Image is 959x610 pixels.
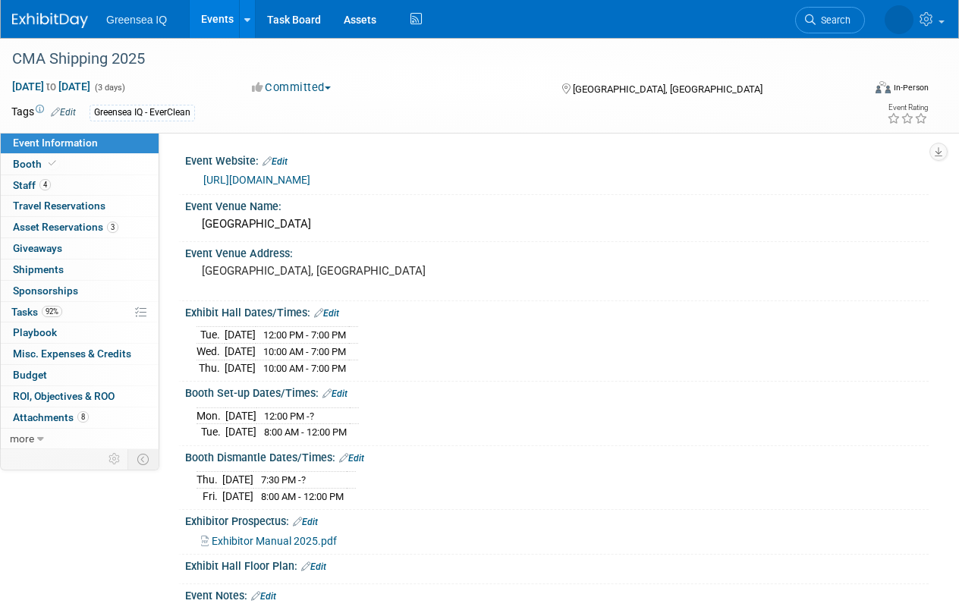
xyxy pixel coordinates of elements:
span: 12:00 PM - [264,410,314,422]
span: Staff [13,179,51,191]
td: Tags [11,104,76,121]
span: Search [816,14,851,26]
pre: [GEOGRAPHIC_DATA], [GEOGRAPHIC_DATA] [202,264,478,278]
td: Fri. [197,488,222,504]
span: Tasks [11,306,62,318]
span: 7:30 PM - [261,474,306,486]
td: [DATE] [225,344,256,360]
a: Edit [322,388,347,399]
span: Shipments [13,263,64,275]
span: 8 [77,411,89,423]
div: Event Format [795,79,929,102]
div: Exhibit Hall Floor Plan: [185,555,929,574]
a: Edit [293,517,318,527]
img: ExhibitDay [12,13,88,28]
div: Event Notes: [185,584,929,604]
span: (3 days) [93,83,125,93]
a: Attachments8 [1,407,159,428]
span: 4 [39,179,51,190]
span: Booth [13,158,59,170]
span: 12:00 PM - 7:00 PM [263,329,346,341]
span: Greensea IQ [106,14,167,26]
a: Booth [1,154,159,175]
img: Format-Inperson.png [876,81,891,93]
span: 8:00 AM - 12:00 PM [264,426,347,438]
img: Dawn D'Angelillo [885,5,913,34]
span: ? [301,474,306,486]
span: Event Information [13,137,98,149]
a: Playbook [1,322,159,343]
div: CMA Shipping 2025 [7,46,851,73]
span: Playbook [13,326,57,338]
a: Tasks92% [1,302,159,322]
span: 3 [107,222,118,233]
td: Thu. [197,360,225,376]
span: to [44,80,58,93]
span: ? [310,410,314,422]
span: Attachments [13,411,89,423]
a: more [1,429,159,449]
div: In-Person [893,82,929,93]
span: 8:00 AM - 12:00 PM [261,491,344,502]
div: Event Rating [887,104,928,112]
td: [DATE] [222,488,253,504]
span: [GEOGRAPHIC_DATA], [GEOGRAPHIC_DATA] [573,83,762,95]
a: Budget [1,365,159,385]
a: Giveaways [1,238,159,259]
div: [GEOGRAPHIC_DATA] [197,212,917,236]
div: Booth Dismantle Dates/Times: [185,446,929,466]
span: [DATE] [DATE] [11,80,91,93]
a: Edit [314,308,339,319]
a: Edit [51,107,76,118]
a: Asset Reservations3 [1,217,159,237]
td: Mon. [197,407,225,424]
td: Personalize Event Tab Strip [102,449,128,469]
span: 92% [42,306,62,317]
td: Toggle Event Tabs [128,449,159,469]
a: ROI, Objectives & ROO [1,386,159,407]
a: Edit [263,156,288,167]
td: Tue. [197,327,225,344]
td: Thu. [197,472,222,489]
a: Exhibitor Manual 2025.pdf [201,535,337,547]
a: Misc. Expenses & Credits [1,344,159,364]
div: Event Website: [185,149,929,169]
a: Event Information [1,133,159,153]
a: Edit [251,591,276,602]
span: ROI, Objectives & ROO [13,390,115,402]
div: Booth Set-up Dates/Times: [185,382,929,401]
td: [DATE] [225,407,256,424]
i: Booth reservation complete [49,159,56,168]
span: Exhibitor Manual 2025.pdf [212,535,337,547]
div: Exhibit Hall Dates/Times: [185,301,929,321]
div: Event Venue Address: [185,242,929,261]
a: Staff4 [1,175,159,196]
a: Search [795,7,865,33]
td: [DATE] [225,360,256,376]
span: Giveaways [13,242,62,254]
span: Sponsorships [13,285,78,297]
td: Wed. [197,344,225,360]
div: Exhibitor Prospectus: [185,510,929,530]
a: Sponsorships [1,281,159,301]
a: Edit [339,453,364,464]
span: Misc. Expenses & Credits [13,347,131,360]
td: Tue. [197,424,225,440]
span: Travel Reservations [13,200,105,212]
span: Asset Reservations [13,221,118,233]
td: [DATE] [222,472,253,489]
td: [DATE] [225,327,256,344]
a: Edit [301,561,326,572]
div: Event Venue Name: [185,195,929,214]
a: Shipments [1,259,159,280]
span: 10:00 AM - 7:00 PM [263,346,346,357]
button: Committed [247,80,337,96]
span: Budget [13,369,47,381]
div: Greensea IQ - EverClean [90,105,195,121]
a: Travel Reservations [1,196,159,216]
td: [DATE] [225,424,256,440]
span: more [10,432,34,445]
a: [URL][DOMAIN_NAME] [203,174,310,186]
span: 10:00 AM - 7:00 PM [263,363,346,374]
